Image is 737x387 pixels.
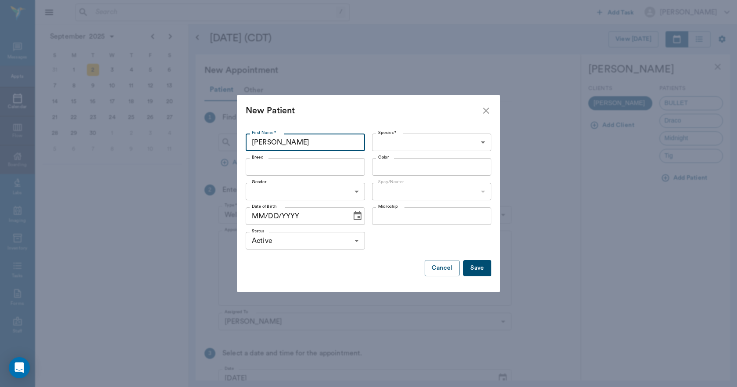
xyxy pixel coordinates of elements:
button: Save [463,260,491,276]
label: Breed [252,154,264,160]
label: Microchip [378,203,398,210]
button: Choose date [349,207,366,225]
label: Date of Birth [252,203,276,210]
div: Open Intercom Messenger [9,357,30,378]
label: Species * [378,130,397,136]
label: Status [252,228,265,234]
div: New Patient [246,104,481,118]
button: close [481,105,491,116]
label: Color [378,154,389,160]
button: Cancel [425,260,460,276]
label: Spay/Neuter [378,179,404,185]
label: First Name * [252,130,276,136]
div: Active [246,232,365,250]
input: MM/DD/YYYY [246,207,345,225]
label: Gender [252,179,267,185]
